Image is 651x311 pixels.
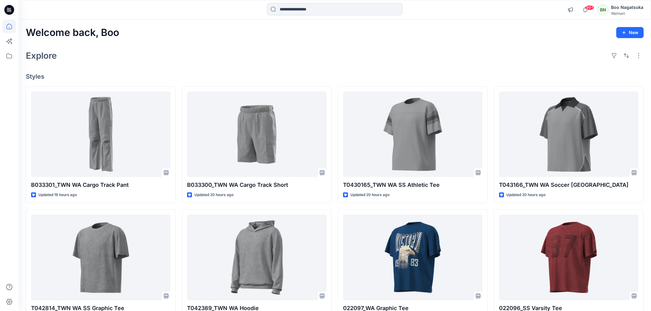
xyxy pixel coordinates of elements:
[597,4,609,15] div: BN
[38,192,77,198] p: Updated 19 hours ago
[585,5,594,10] span: 99+
[611,4,643,11] div: Boo Nagatsuka
[187,181,326,189] p: B033300_TWN WA Cargo Track Short
[194,192,234,198] p: Updated 20 hours ago
[187,92,326,177] a: B033300_TWN WA Cargo Track Short
[611,11,643,16] div: Walmart
[499,181,638,189] p: T043166_TWN WA Soccer [GEOGRAPHIC_DATA]
[506,192,545,198] p: Updated 20 hours ago
[26,73,644,80] h4: Styles
[31,92,170,177] a: B033301_TWN WA Cargo Track Pant
[343,181,482,189] p: T0430165_TWN WA SS Athletic Tee
[187,215,326,300] a: T042389_TWN WA Hoodie
[616,27,644,38] button: New
[499,92,638,177] a: T043166_TWN WA Soccer Jersey
[350,192,389,198] p: Updated 20 hours ago
[26,27,119,38] h2: Welcome back, Boo
[26,51,57,61] h2: Explore
[31,181,170,189] p: B033301_TWN WA Cargo Track Pant
[499,215,638,300] a: 022096_SS Varsity Tee
[343,215,482,300] a: 022097_WA Graphic Tee
[343,92,482,177] a: T0430165_TWN WA SS Athletic Tee
[31,215,170,300] a: T042814_TWN WA SS Graphic Tee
